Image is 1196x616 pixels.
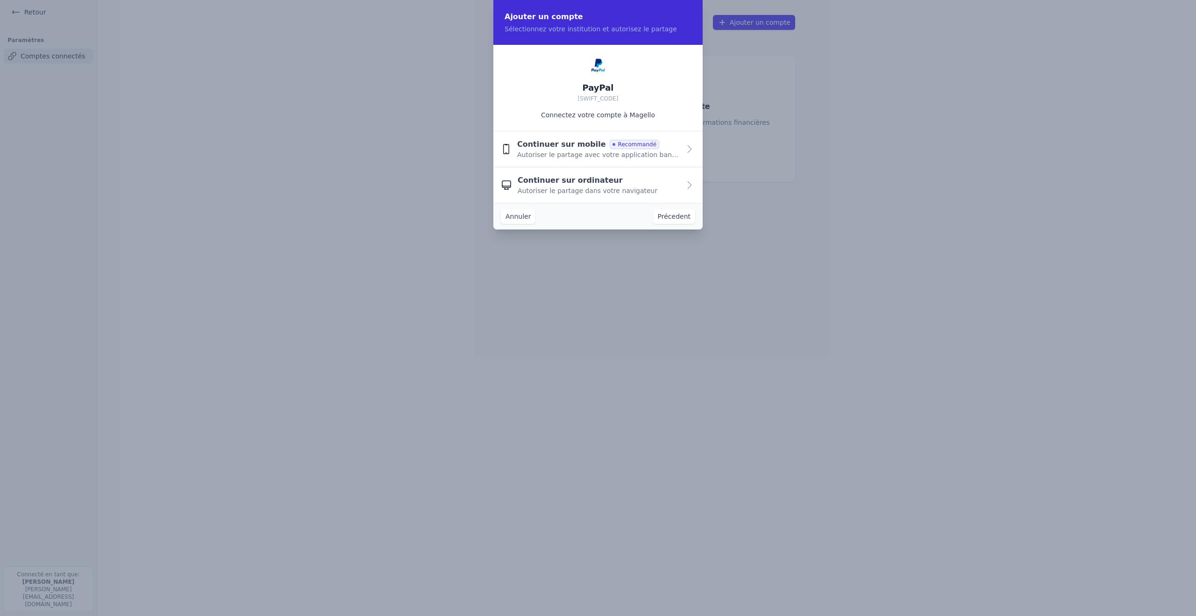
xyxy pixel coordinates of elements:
[517,139,606,150] span: Continuer sur mobile
[589,56,607,75] img: PayPal
[505,11,691,22] h2: Ajouter un compte
[493,131,703,167] button: Continuer sur mobile Recommandé Autoriser le partage avec votre application bancaire
[517,150,680,159] span: Autoriser le partage avec votre application bancaire
[577,82,618,93] h2: PayPal
[518,175,623,186] span: Continuer sur ordinateur
[518,186,657,195] span: Autoriser le partage dans votre navigateur
[577,95,618,102] span: [SWIFT_CODE]
[610,140,659,149] span: Recommandé
[501,209,535,224] button: Annuler
[541,110,655,120] p: Connectez votre compte à Magello
[653,209,695,224] button: Précedent
[493,167,703,203] button: Continuer sur ordinateur Autoriser le partage dans votre navigateur
[505,24,691,34] p: Sélectionnez votre institution et autorisez le partage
